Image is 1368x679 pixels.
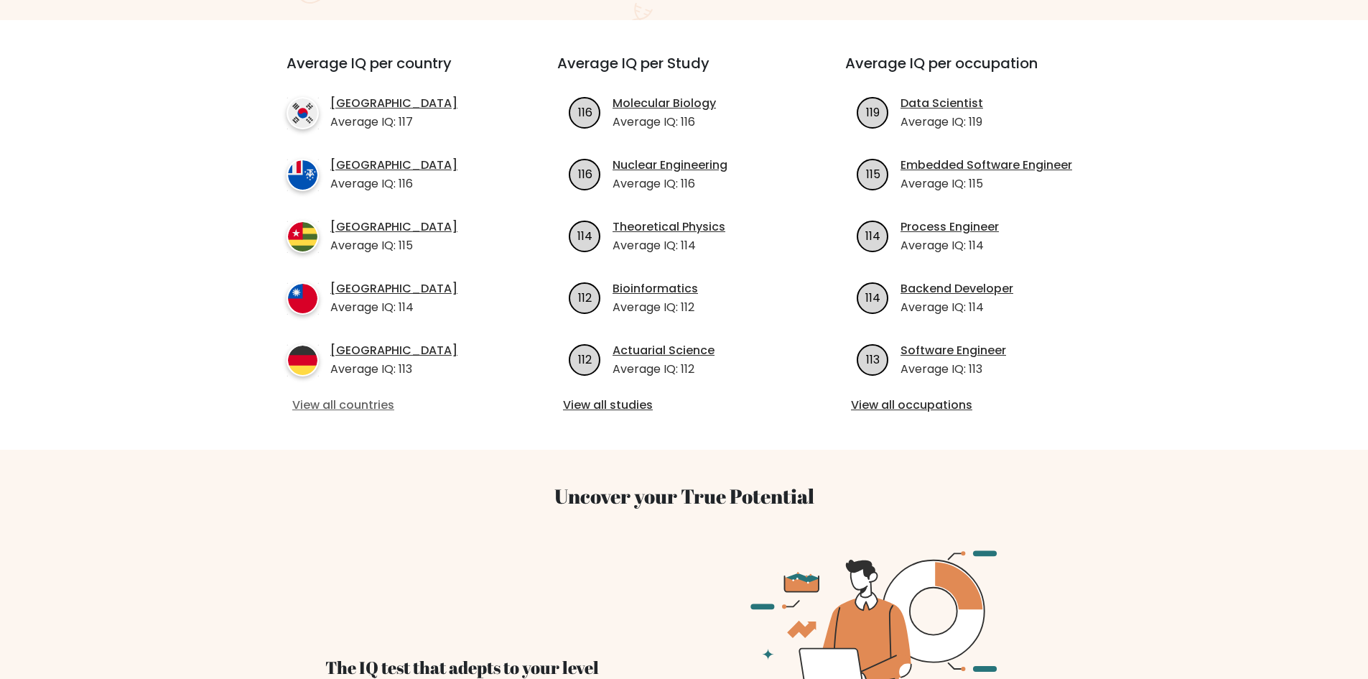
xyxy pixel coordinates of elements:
a: Embedded Software Engineer [901,157,1072,174]
p: Average IQ: 113 [901,361,1006,378]
p: Average IQ: 116 [330,175,457,193]
a: Process Engineer [901,218,999,236]
p: Average IQ: 112 [613,299,698,316]
text: 114 [865,289,880,305]
text: 119 [866,103,880,120]
img: country [287,159,319,191]
a: [GEOGRAPHIC_DATA] [330,280,457,297]
img: country [287,344,319,377]
p: Average IQ: 114 [901,237,999,254]
h3: Uncover your True Potential [219,484,1150,509]
a: View all occupations [851,397,1093,414]
text: 113 [866,351,880,367]
p: Average IQ: 117 [330,114,457,131]
a: Nuclear Engineering [613,157,727,174]
a: Software Engineer [901,342,1006,359]
p: Average IQ: 114 [613,237,725,254]
text: 116 [578,103,592,120]
p: Average IQ: 115 [330,237,457,254]
p: Average IQ: 119 [901,114,983,131]
a: [GEOGRAPHIC_DATA] [330,157,457,174]
text: 114 [577,227,592,244]
p: Average IQ: 113 [330,361,457,378]
h3: Average IQ per occupation [845,55,1099,89]
a: View all studies [563,397,805,414]
img: country [287,97,319,129]
a: [GEOGRAPHIC_DATA] [330,95,457,112]
img: country [287,221,319,253]
text: 114 [865,227,880,244]
text: 112 [578,351,592,367]
text: 112 [578,289,592,305]
a: Theoretical Physics [613,218,725,236]
p: Average IQ: 112 [613,361,715,378]
a: Data Scientist [901,95,983,112]
a: Molecular Biology [613,95,716,112]
h4: The IQ test that adepts to your level [325,657,667,678]
a: [GEOGRAPHIC_DATA] [330,342,457,359]
a: Backend Developer [901,280,1013,297]
p: Average IQ: 114 [901,299,1013,316]
p: Average IQ: 116 [613,175,727,193]
a: View all countries [292,397,500,414]
a: [GEOGRAPHIC_DATA] [330,218,457,236]
h3: Average IQ per Study [557,55,811,89]
text: 116 [578,165,592,182]
h3: Average IQ per country [287,55,506,89]
a: Actuarial Science [613,342,715,359]
a: Bioinformatics [613,280,698,297]
p: Average IQ: 116 [613,114,716,131]
img: country [287,282,319,315]
p: Average IQ: 115 [901,175,1072,193]
p: Average IQ: 114 [330,299,457,316]
text: 115 [866,165,880,182]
